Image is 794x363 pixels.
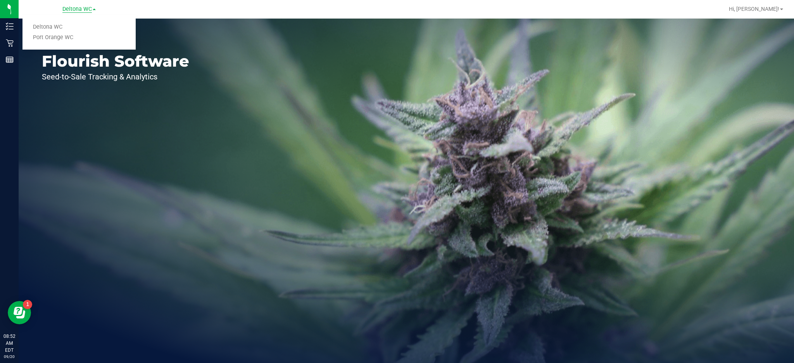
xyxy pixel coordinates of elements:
p: 08:52 AM EDT [3,333,15,354]
inline-svg: Retail [6,39,14,47]
iframe: Resource center unread badge [23,300,32,309]
iframe: Resource center [8,301,31,324]
inline-svg: Inventory [6,22,14,30]
a: Deltona WC [22,22,136,33]
p: Seed-to-Sale Tracking & Analytics [42,73,189,81]
span: Hi, [PERSON_NAME]! [729,6,779,12]
inline-svg: Reports [6,56,14,64]
a: Port Orange WC [22,33,136,43]
span: Deltona WC [62,6,92,13]
p: 09/20 [3,354,15,360]
p: Flourish Software [42,53,189,69]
